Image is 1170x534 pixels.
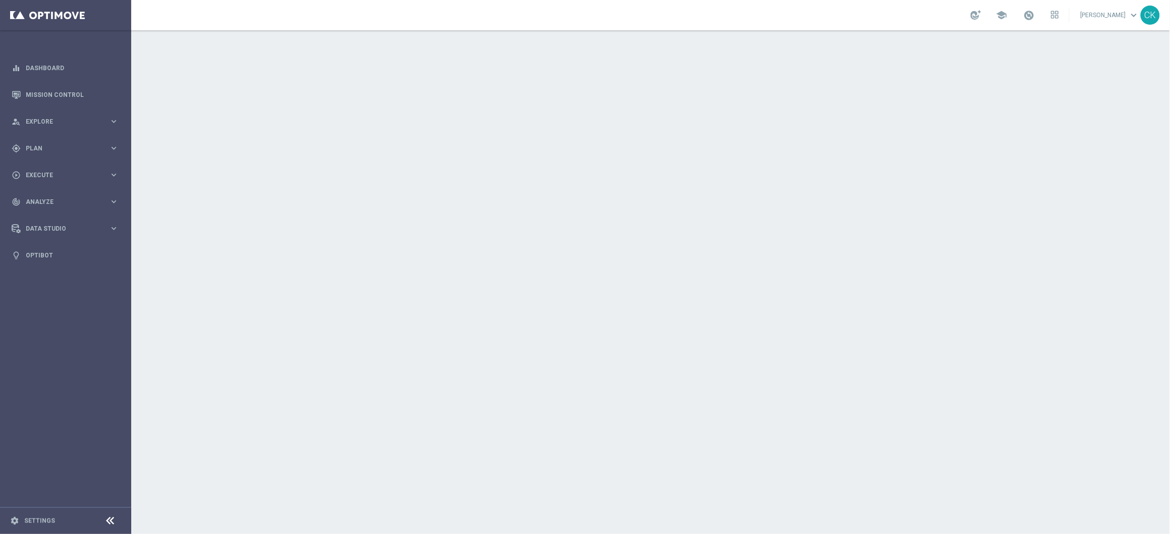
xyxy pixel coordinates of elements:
[11,225,119,233] button: Data Studio keyboard_arrow_right
[10,516,19,525] i: settings
[12,64,21,73] i: equalizer
[109,224,119,233] i: keyboard_arrow_right
[109,143,119,153] i: keyboard_arrow_right
[12,251,21,260] i: lightbulb
[11,91,119,99] button: Mission Control
[26,172,109,178] span: Execute
[26,81,119,108] a: Mission Control
[12,55,119,81] div: Dashboard
[26,242,119,269] a: Optibot
[109,117,119,126] i: keyboard_arrow_right
[26,226,109,232] span: Data Studio
[12,144,109,153] div: Plan
[26,199,109,205] span: Analyze
[11,171,119,179] button: play_circle_outline Execute keyboard_arrow_right
[1129,10,1140,21] span: keyboard_arrow_down
[1141,6,1160,25] div: CK
[12,171,21,180] i: play_circle_outline
[12,197,109,206] div: Analyze
[109,170,119,180] i: keyboard_arrow_right
[12,81,119,108] div: Mission Control
[26,145,109,151] span: Plan
[12,224,109,233] div: Data Studio
[11,144,119,152] button: gps_fixed Plan keyboard_arrow_right
[24,518,55,524] a: Settings
[996,10,1007,21] span: school
[12,171,109,180] div: Execute
[11,251,119,259] button: lightbulb Optibot
[11,64,119,72] button: equalizer Dashboard
[12,117,21,126] i: person_search
[26,55,119,81] a: Dashboard
[1080,8,1141,23] a: [PERSON_NAME]keyboard_arrow_down
[12,242,119,269] div: Optibot
[12,197,21,206] i: track_changes
[12,144,21,153] i: gps_fixed
[11,118,119,126] button: person_search Explore keyboard_arrow_right
[12,117,109,126] div: Explore
[26,119,109,125] span: Explore
[109,197,119,206] i: keyboard_arrow_right
[11,198,119,206] button: track_changes Analyze keyboard_arrow_right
